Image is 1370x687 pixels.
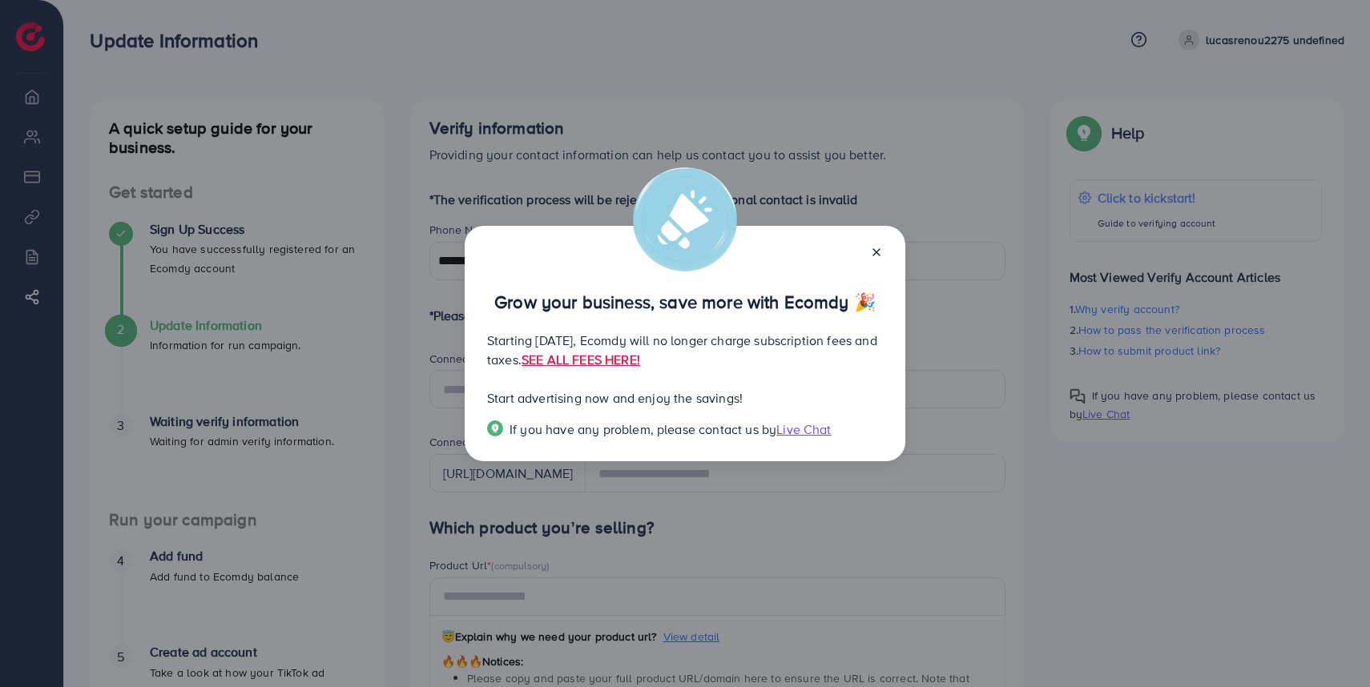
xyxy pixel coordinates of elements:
[487,420,503,436] img: Popup guide
[522,351,640,368] a: SEE ALL FEES HERE!
[776,420,831,438] span: Live Chat
[487,292,883,311] p: Grow your business, save more with Ecomdy 🎉
[1302,615,1358,675] iframe: Chat
[487,331,883,369] p: Starting [DATE], Ecomdy will no longer charge subscription fees and taxes.
[633,167,737,271] img: alert
[487,388,883,408] p: Start advertising now and enjoy the savings!
[510,420,776,438] span: If you have any problem, please contact us by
